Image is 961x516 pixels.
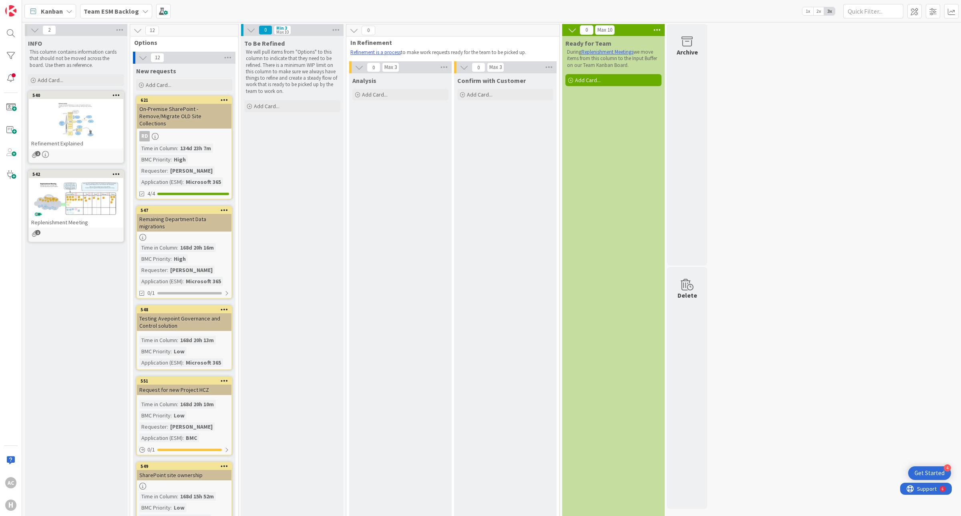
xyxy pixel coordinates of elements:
[137,470,231,480] div: SharePoint site ownership
[172,503,187,512] div: Low
[580,25,593,35] span: 0
[246,49,339,95] p: We will pull items from "Options" to this column to indicate that they need to be refined. There ...
[139,336,177,345] div: Time in Column
[843,4,903,18] input: Quick Filter...
[139,254,171,263] div: BMC Priority
[35,230,40,235] span: 1
[172,411,187,420] div: Low
[42,25,56,35] span: 2
[167,266,168,274] span: :
[5,500,16,511] div: H
[28,170,124,242] a: 542Replenishment Meeting
[177,492,178,501] span: :
[178,144,213,153] div: 134d 23h 7m
[362,26,375,35] span: 0
[137,214,231,232] div: Remaining Department Data migrations
[139,347,171,356] div: BMC Priority
[137,306,231,313] div: 548
[147,289,155,297] span: 0/1
[171,254,172,263] span: :
[29,171,123,178] div: 542
[171,503,172,512] span: :
[17,1,36,11] span: Support
[137,445,231,455] div: 0/1
[167,166,168,175] span: :
[581,48,633,55] a: Replenishment Meetings
[139,411,171,420] div: BMC Priority
[915,469,945,477] div: Get Started
[137,97,231,104] div: 621
[678,290,697,300] div: Delete
[350,49,551,56] p: to make work requests ready for the team to be picked up.
[172,254,188,263] div: High
[139,177,183,186] div: Application (ESM)
[802,7,813,15] span: 1x
[183,277,184,286] span: :
[352,77,376,85] span: Analysis
[944,464,951,472] div: 4
[139,144,177,153] div: Time in Column
[84,7,139,15] b: Team ESM Backlog
[136,377,232,456] a: 551Request for new Project HCZTime in Column:168d 20h 10mBMC Priority:LowRequester:[PERSON_NAME]A...
[28,91,124,163] a: 540Refinement Explained
[136,96,232,200] a: 621On-Premise SharePoint - Remove/Migrate OLD Site CollectionsRdTime in Column:134d 23h 7mBMC Pri...
[183,433,184,442] span: :
[489,65,502,69] div: Max 3
[29,171,123,228] div: 542Replenishment Meeting
[141,97,231,103] div: 621
[141,464,231,469] div: 549
[350,38,549,46] span: In Refinement
[139,433,183,442] div: Application (ESM)
[137,131,231,141] div: Rd
[5,477,16,488] div: AC
[5,5,16,16] img: Visit kanbanzone.com
[177,400,178,409] span: :
[259,25,272,35] span: 0
[908,466,951,480] div: Open Get Started checklist, remaining modules: 4
[168,266,215,274] div: [PERSON_NAME]
[276,26,287,30] div: Min 3
[137,97,231,129] div: 621On-Premise SharePoint - Remove/Migrate OLD Site Collections
[29,92,123,99] div: 540
[597,28,612,32] div: Max 10
[172,347,187,356] div: Low
[813,7,824,15] span: 2x
[184,277,223,286] div: Microsoft 365
[137,463,231,480] div: 549SharePoint site ownership
[28,39,42,47] span: INFO
[136,206,232,299] a: 547Remaining Department Data migrationsTime in Column:168d 20h 16mBMC Priority:HighRequester:[PER...
[137,463,231,470] div: 549
[184,177,223,186] div: Microsoft 365
[172,155,188,164] div: High
[575,77,601,84] span: Add Card...
[178,400,216,409] div: 168d 20h 10m
[136,67,176,75] span: New requests
[177,336,178,345] span: :
[457,77,526,85] span: Confirm with Customer
[141,378,231,384] div: 551
[35,151,40,156] span: 2
[139,266,167,274] div: Requester
[147,189,155,198] span: 4/4
[384,65,397,69] div: Max 3
[151,53,164,62] span: 12
[141,208,231,213] div: 547
[139,400,177,409] div: Time in Column
[134,38,228,46] span: Options
[168,166,215,175] div: [PERSON_NAME]
[42,3,44,10] div: 6
[139,166,167,175] div: Requester
[137,385,231,395] div: Request for new Project HCZ
[30,49,123,69] p: This column contains information cards that should not be moved across the board. Use them as ref...
[677,47,698,57] div: Archive
[367,62,380,72] span: 0
[41,6,63,16] span: Kanban
[145,26,159,35] span: 12
[32,171,123,177] div: 542
[472,62,485,72] span: 0
[139,131,150,141] div: Rd
[184,433,199,442] div: BMC
[567,49,660,69] p: During we move items from this column to the Input Buffer on our Team Kanban Board.
[139,358,183,367] div: Application (ESM)
[147,445,155,454] span: 0 / 1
